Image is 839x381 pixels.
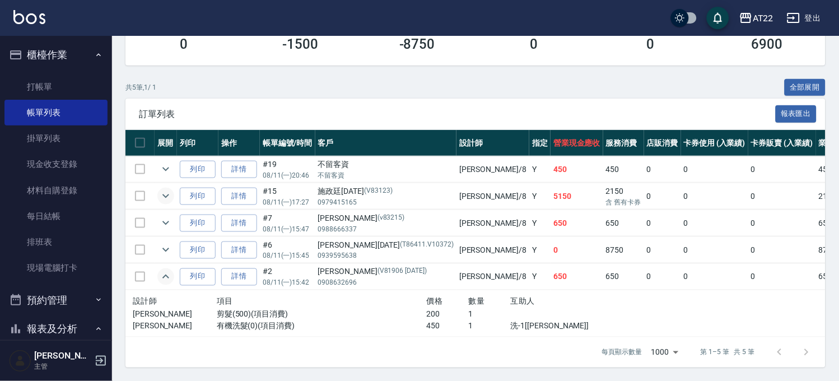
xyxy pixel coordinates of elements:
[217,309,427,320] p: 剪髮(500)(項目消費)
[551,156,603,183] td: 450
[13,10,45,24] img: Logo
[4,151,108,177] a: 現金收支登錄
[511,297,535,306] span: 互助人
[260,264,315,290] td: #2
[318,185,454,197] div: 施政廷[DATE]
[456,264,529,290] td: [PERSON_NAME] /8
[9,350,31,372] img: Person
[318,170,454,180] p: 不留客資
[776,108,817,119] a: 報表匯出
[644,210,681,236] td: 0
[529,210,551,236] td: Y
[283,36,319,52] h3: -1500
[180,188,216,205] button: 列印
[529,264,551,290] td: Y
[157,215,174,231] button: expand row
[260,210,315,236] td: #7
[427,309,469,320] p: 200
[400,239,454,251] p: (T86411.V10372)
[180,241,216,259] button: 列印
[644,237,681,263] td: 0
[263,251,313,261] p: 08/11 (一) 15:45
[263,197,313,207] p: 08/11 (一) 17:27
[529,237,551,263] td: Y
[180,36,188,52] h3: 0
[529,156,551,183] td: Y
[456,183,529,210] td: [PERSON_NAME] /8
[218,130,260,156] th: 操作
[456,210,529,236] td: [PERSON_NAME] /8
[318,224,454,234] p: 0988666337
[217,297,233,306] span: 項目
[399,36,435,52] h3: -8750
[427,297,443,306] span: 價格
[776,105,817,123] button: 報表匯出
[529,130,551,156] th: 指定
[456,237,529,263] td: [PERSON_NAME] /8
[125,82,156,92] p: 共 5 筆, 1 / 1
[318,251,454,261] p: 0939595638
[318,197,454,207] p: 0979415165
[603,156,644,183] td: 450
[133,320,217,332] p: [PERSON_NAME]
[644,130,681,156] th: 店販消費
[427,320,469,332] p: 450
[748,264,816,290] td: 0
[377,266,427,278] p: (V81906 [DATE])
[4,203,108,229] a: 每日結帳
[318,239,454,251] div: [PERSON_NAME][DATE]
[221,188,257,205] a: 詳情
[551,264,603,290] td: 650
[603,130,644,156] th: 服務消費
[603,183,644,210] td: 2150
[735,7,778,30] button: AT22
[133,297,157,306] span: 設計師
[603,264,644,290] td: 650
[647,337,683,368] div: 1000
[681,183,749,210] td: 0
[180,268,216,286] button: 列印
[456,156,529,183] td: [PERSON_NAME] /8
[260,156,315,183] td: #19
[221,268,257,286] a: 詳情
[4,286,108,315] button: 預約管理
[364,185,393,197] p: (V83123)
[748,183,816,210] td: 0
[707,7,729,29] button: save
[157,268,174,285] button: expand row
[4,178,108,203] a: 材料自購登錄
[221,215,257,232] a: 詳情
[4,314,108,343] button: 報表及分析
[644,264,681,290] td: 0
[34,350,91,361] h5: [PERSON_NAME]
[177,130,218,156] th: 列印
[263,224,313,234] p: 08/11 (一) 15:47
[748,130,816,156] th: 卡券販賣 (入業績)
[456,130,529,156] th: 設計師
[644,156,681,183] td: 0
[785,79,826,96] button: 全部展開
[318,212,454,224] div: [PERSON_NAME]
[469,297,485,306] span: 數量
[753,11,773,25] div: AT22
[4,255,108,281] a: 現場電腦打卡
[701,347,755,357] p: 第 1–5 筆 共 5 筆
[603,237,644,263] td: 8750
[469,309,511,320] p: 1
[603,210,644,236] td: 650
[157,161,174,178] button: expand row
[681,210,749,236] td: 0
[602,347,642,357] p: 每頁顯示數量
[4,40,108,69] button: 櫃檯作業
[530,36,538,52] h3: 0
[681,156,749,183] td: 0
[157,188,174,205] button: expand row
[377,212,405,224] p: (v83215)
[681,264,749,290] td: 0
[748,237,816,263] td: 0
[4,229,108,255] a: 排班表
[34,361,91,371] p: 主管
[606,197,641,207] p: 含 舊有卡券
[260,183,315,210] td: #15
[315,130,456,156] th: 客戶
